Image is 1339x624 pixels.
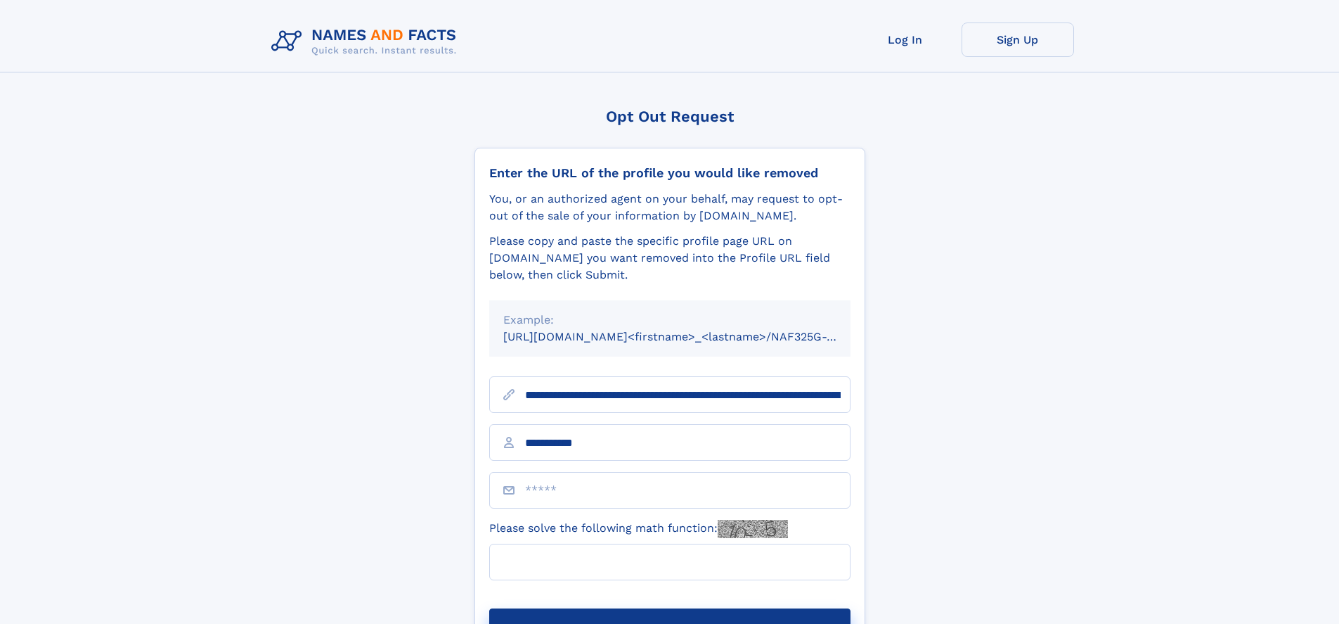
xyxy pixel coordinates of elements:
div: Example: [503,312,836,329]
div: Opt Out Request [474,108,865,125]
img: Logo Names and Facts [266,23,468,61]
div: Please copy and paste the specific profile page URL on [DOMAIN_NAME] you want removed into the Pr... [489,233,850,284]
a: Sign Up [962,23,1074,57]
div: You, or an authorized agent on your behalf, may request to opt-out of the sale of your informatio... [489,191,850,224]
small: [URL][DOMAIN_NAME]<firstname>_<lastname>/NAF325G-xxxxxxxx [503,330,877,343]
a: Log In [849,23,962,57]
div: Enter the URL of the profile you would like removed [489,165,850,181]
label: Please solve the following math function: [489,520,788,538]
